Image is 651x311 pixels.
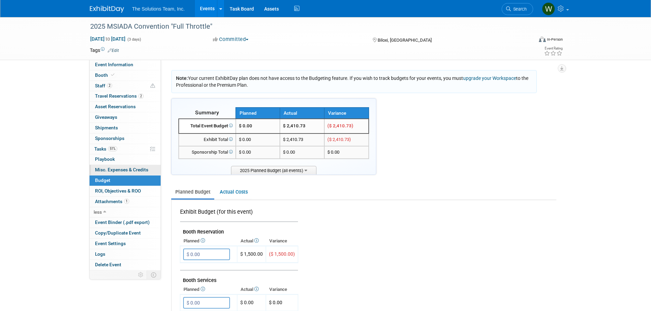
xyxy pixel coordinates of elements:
span: Logs [95,251,105,257]
td: Tags [90,47,119,54]
th: Actual [280,108,324,119]
a: Budget [90,175,161,186]
span: Summary [195,109,219,116]
span: Playbook [95,156,115,162]
a: Edit [108,48,119,53]
span: Attachments [95,199,129,204]
span: Misc. Expenses & Credits [95,167,148,172]
a: Copy/Duplicate Event [90,228,161,238]
span: Budget [95,178,110,183]
a: Event Information [90,60,161,70]
span: less [94,209,102,215]
span: ($ 2,410.73) [327,137,351,142]
div: Exhibit Total [182,137,233,143]
span: $ 0.00 [327,150,339,155]
a: Attachments1 [90,197,161,207]
div: 2025 MSIADA Convention "Full Throttle" [88,20,523,33]
span: [DATE] [DATE] [90,36,126,42]
div: Event Rating [544,47,562,50]
th: Variance [266,236,298,246]
span: Event Binder (.pdf export) [95,220,150,225]
span: Copy/Duplicate Event [95,230,141,236]
a: Shipments [90,123,161,133]
a: Logs [90,249,161,259]
div: Total Event Budget [182,123,233,129]
th: Variance [266,285,298,294]
span: Shipments [95,125,118,130]
a: Delete Event [90,260,161,270]
a: Giveaways [90,112,161,123]
a: Booth [90,70,161,81]
td: $ 2,410.73 [280,119,324,133]
span: Delete Event [95,262,121,267]
span: 1 [124,199,129,204]
td: Booth Reservation [180,222,298,237]
a: Asset Reservations [90,102,161,112]
img: Format-Inperson.png [539,37,546,42]
th: Actual [237,285,266,294]
span: $ 1,500.00 [240,251,263,257]
span: Staff [95,83,112,88]
span: ($ 2,410.73) [327,123,353,128]
span: Event Information [95,62,133,67]
span: $ 0.00 [239,137,251,142]
td: Personalize Event Tab Strip [135,270,147,279]
a: Staff2 [90,81,161,91]
span: Note: [176,75,188,81]
span: $ 0.00 [269,300,282,305]
th: Variance [324,108,369,119]
span: Event Settings [95,241,126,246]
a: ROI, Objectives & ROO [90,186,161,196]
span: 2025 Planned Budget (all events) [231,166,316,174]
span: Asset Reservations [95,104,136,109]
span: 2 [138,94,144,99]
a: Sponsorships [90,133,161,144]
div: Sponsorship Total [182,149,233,156]
span: Giveaways [95,114,117,120]
span: Potential Scheduling Conflict -- at least one attendee is tagged in another overlapping event. [150,83,155,89]
span: $ 0.00 [239,150,251,155]
span: Booth [95,72,116,78]
span: Tasks [94,146,117,152]
a: Playbook [90,154,161,165]
a: Search [502,3,533,15]
th: Planned [180,236,237,246]
span: (3 days) [127,37,141,42]
td: Toggle Event Tabs [147,270,161,279]
a: Misc. Expenses & Credits [90,165,161,175]
span: 51% [108,146,117,151]
td: Booth Services [180,270,298,285]
img: ExhibitDay [90,6,124,13]
span: The Solutions Team, Inc. [132,6,185,12]
img: Will Orzechowski [542,2,555,15]
span: 2 [107,83,112,88]
th: Planned [180,285,237,294]
a: less [90,207,161,217]
td: $ 0.00 [280,146,324,159]
td: $ 2,410.73 [280,133,324,146]
span: ROI, Objectives & ROO [95,188,141,194]
span: ($ 1,500.00) [269,251,295,257]
i: Booth reservation complete [111,73,114,77]
span: Search [511,6,527,12]
a: Travel Reservations2 [90,91,161,101]
button: Committed [211,36,251,43]
span: Your current ExhibitDay plan does not have access to the Budgeting feature. If you wish to track ... [176,75,528,88]
span: Sponsorships [95,136,124,141]
span: $ 0.00 [239,123,252,128]
a: Planned Budget [171,186,214,198]
a: Event Binder (.pdf export) [90,217,161,228]
a: Event Settings [90,239,161,249]
span: Biloxi, [GEOGRAPHIC_DATA] [378,38,432,43]
a: Tasks51% [90,144,161,154]
div: Exhibit Budget (for this event) [180,208,295,220]
div: Event Format [493,36,563,46]
a: upgrade your Workspace [463,75,516,81]
th: Planned [236,108,280,119]
span: to [105,36,111,42]
div: In-Person [547,37,563,42]
span: Travel Reservations [95,93,144,99]
th: Actual [237,236,266,246]
a: Actual Costs [216,186,252,198]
